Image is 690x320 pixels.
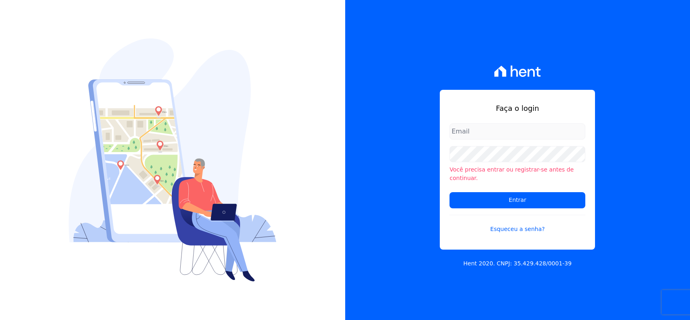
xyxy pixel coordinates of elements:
[463,259,572,268] p: Hent 2020. CNPJ: 35.429.428/0001-39
[449,165,585,182] li: Você precisa entrar ou registrar-se antes de continuar.
[69,38,276,282] img: Login
[449,123,585,140] input: Email
[449,192,585,208] input: Entrar
[449,103,585,114] h1: Faça o login
[449,215,585,233] a: Esqueceu a senha?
